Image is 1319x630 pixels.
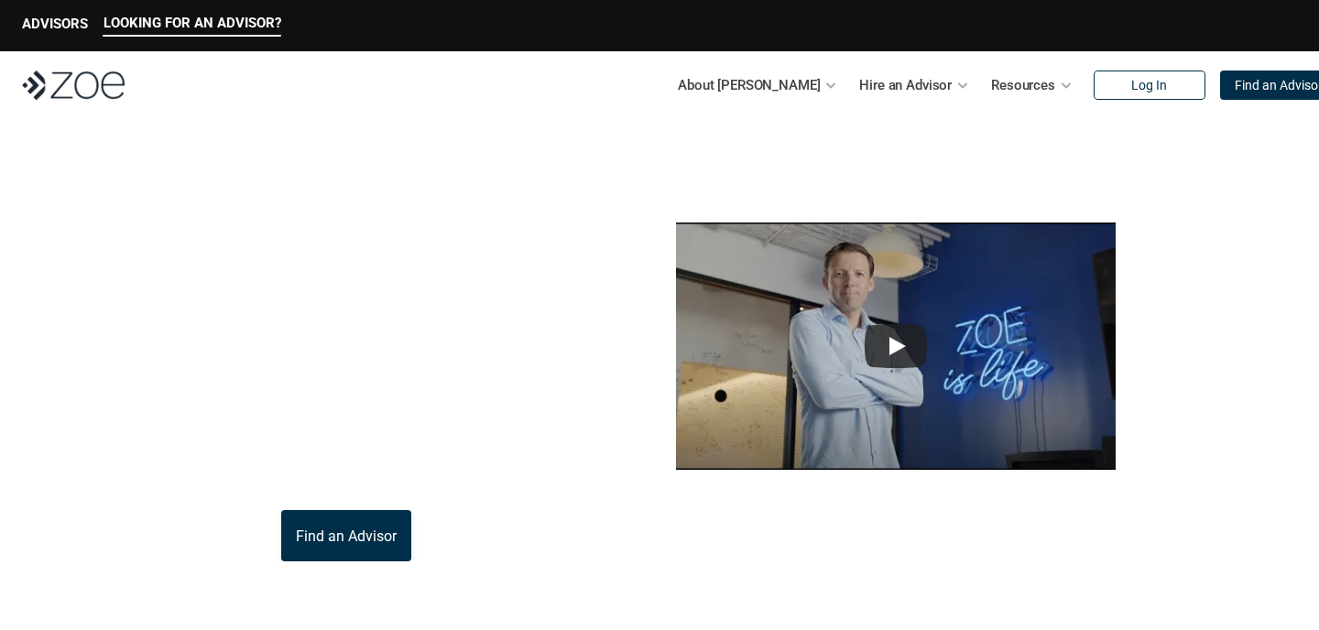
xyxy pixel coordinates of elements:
[678,71,820,99] p: About [PERSON_NAME]
[110,400,583,488] p: Through [PERSON_NAME]’s platform, you can connect with trusted financial advisors across [GEOGRAP...
[859,71,952,99] p: Hire an Advisor
[865,324,927,368] button: Play
[110,163,545,268] p: What is [PERSON_NAME]?
[583,481,1209,503] p: This video is not investment advice and should not be relied on for such advice or as a substitut...
[104,15,281,31] p: LOOKING FOR AN ADVISOR?
[281,510,411,561] a: Find an Advisor
[1131,78,1167,93] p: Log In
[22,16,88,32] p: ADVISORS
[1094,71,1205,100] a: Log In
[296,527,397,545] p: Find an Advisor
[991,71,1055,99] p: Resources
[110,290,583,378] p: [PERSON_NAME] is the modern wealth platform that allows you to find, hire, and work with vetted i...
[676,223,1116,470] img: sddefault.webp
